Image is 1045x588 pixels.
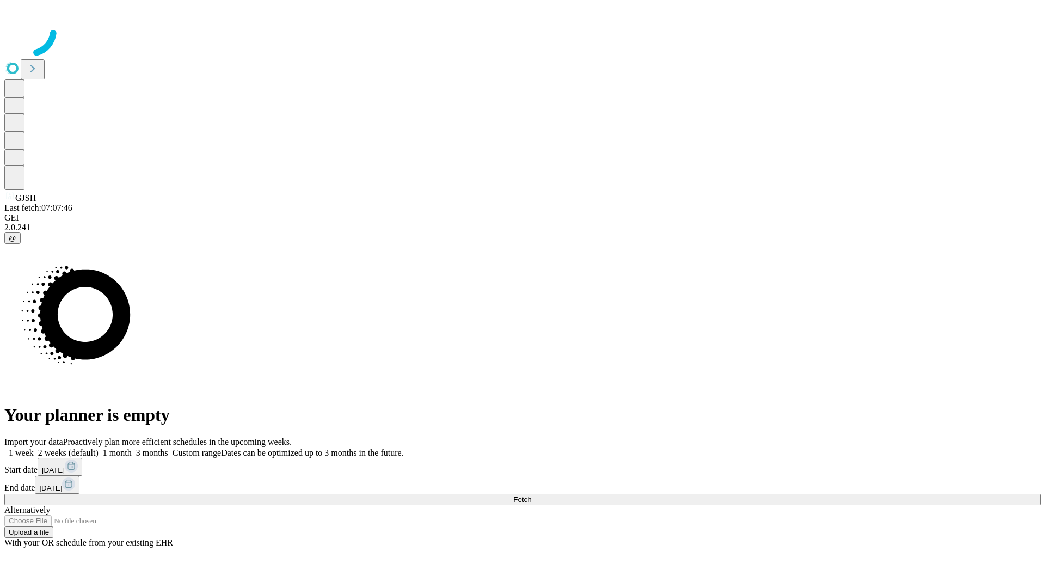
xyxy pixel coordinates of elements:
[4,213,1041,223] div: GEI
[39,484,62,492] span: [DATE]
[4,458,1041,476] div: Start date
[35,476,79,494] button: [DATE]
[173,448,221,457] span: Custom range
[38,448,99,457] span: 2 weeks (default)
[4,437,63,446] span: Import your data
[4,223,1041,232] div: 2.0.241
[221,448,403,457] span: Dates can be optimized up to 3 months in the future.
[63,437,292,446] span: Proactively plan more efficient schedules in the upcoming weeks.
[15,193,36,203] span: GJSH
[103,448,132,457] span: 1 month
[4,494,1041,505] button: Fetch
[9,234,16,242] span: @
[4,505,50,514] span: Alternatively
[513,495,531,504] span: Fetch
[9,448,34,457] span: 1 week
[38,458,82,476] button: [DATE]
[136,448,168,457] span: 3 months
[4,538,173,547] span: With your OR schedule from your existing EHR
[4,232,21,244] button: @
[4,476,1041,494] div: End date
[4,203,72,212] span: Last fetch: 07:07:46
[4,405,1041,425] h1: Your planner is empty
[4,526,53,538] button: Upload a file
[42,466,65,474] span: [DATE]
